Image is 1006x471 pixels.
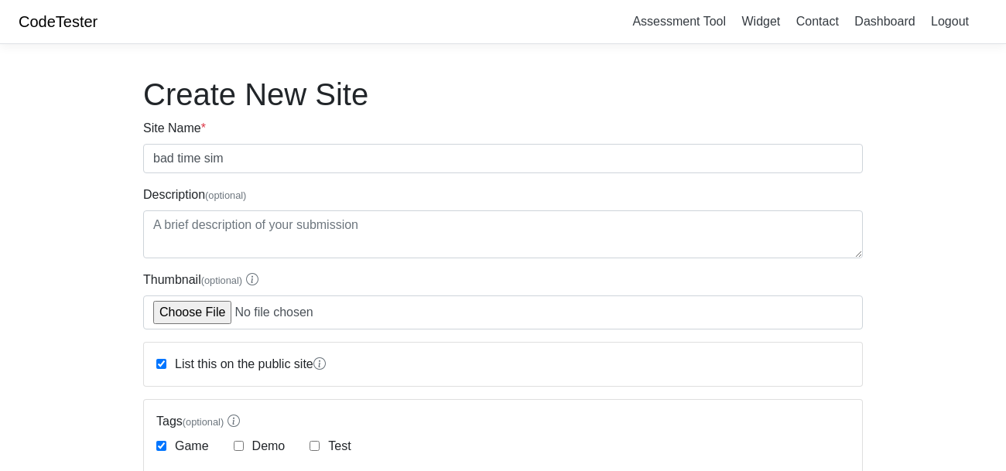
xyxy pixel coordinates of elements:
span: (optional) [201,275,242,286]
label: Description [143,186,246,204]
label: Test [325,437,351,456]
label: Site Name [143,119,206,138]
label: Tags [156,412,850,431]
a: CodeTester [19,13,98,30]
span: (optional) [205,189,246,201]
a: Widget [735,9,786,34]
span: (optional) [183,416,224,428]
a: Logout [925,9,975,34]
label: Game [172,437,209,456]
label: Demo [249,437,286,456]
a: Assessment Tool [626,9,732,34]
label: Thumbnail [143,271,258,289]
h1: Create New Site [143,76,863,113]
label: List this on the public site [172,355,326,374]
a: Dashboard [848,9,921,34]
a: Contact [790,9,845,34]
